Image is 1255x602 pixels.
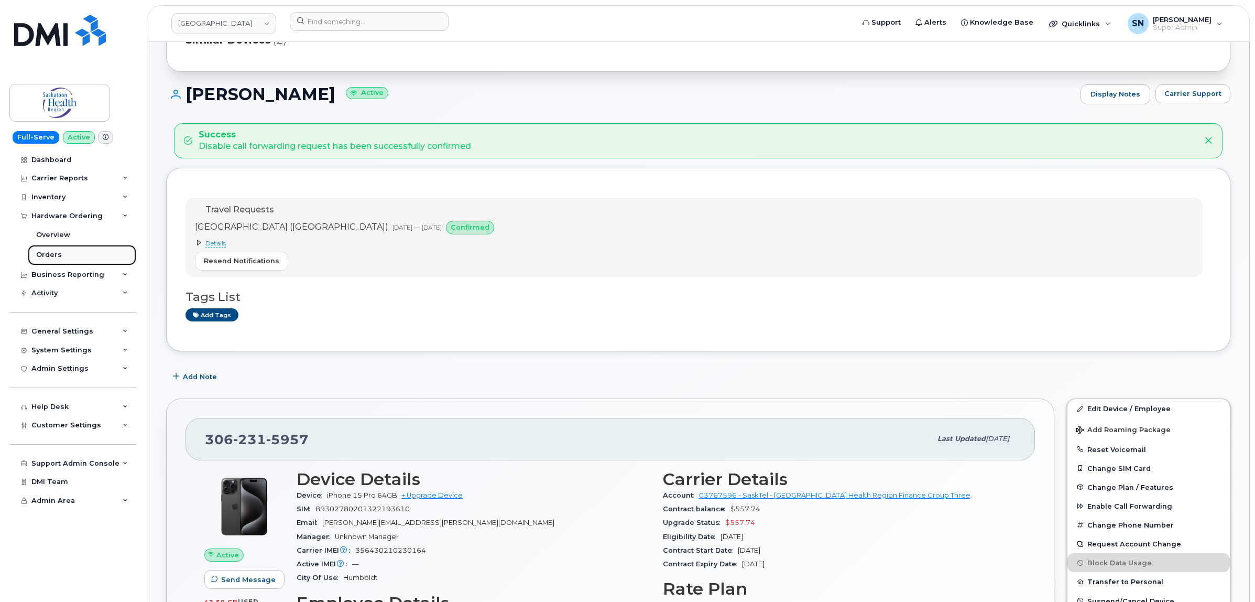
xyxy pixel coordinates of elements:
[871,17,901,28] span: Support
[297,505,315,513] span: SIM
[908,12,954,33] a: Alerts
[166,367,226,386] button: Add Note
[451,222,489,232] span: confirmed
[1155,84,1230,103] button: Carrier Support
[663,470,1017,489] h3: Carrier Details
[663,546,738,554] span: Contract Start Date
[954,12,1041,33] a: Knowledge Base
[1067,478,1230,497] button: Change Plan / Features
[663,491,699,499] span: Account
[1062,19,1100,28] span: Quicklinks
[185,291,1211,304] h3: Tags List
[327,491,397,499] span: iPhone 15 Pro 64GB
[183,372,217,382] span: Add Note
[1067,553,1230,572] button: Block Data Usage
[1067,572,1230,591] button: Transfer to Personal
[1067,440,1230,459] button: Reset Voicemail
[355,546,426,554] span: 356430210230164
[699,491,970,499] a: 03767596 - SaskTel - [GEOGRAPHIC_DATA] Health Region Finance Group Three
[205,432,309,447] span: 306
[663,560,742,568] span: Contract Expiry Date
[213,475,276,538] img: iPhone_15_Pro_Black.png
[195,252,288,271] button: Resend Notifications
[205,239,226,248] span: Details
[315,505,410,513] span: 89302780201322193610
[297,560,352,568] span: Active IMEI
[1067,399,1230,418] a: Edit Device / Employee
[205,205,274,214] span: Travel Requests
[401,491,463,499] a: + Upgrade Device
[171,13,276,34] a: Saskatoon Health Region
[1087,502,1172,510] span: Enable Call Forwarding
[322,519,554,526] span: [PERSON_NAME][EMAIL_ADDRESS][PERSON_NAME][DOMAIN_NAME]
[216,550,239,560] span: Active
[352,560,359,568] span: —
[1153,24,1212,32] span: Super Admin
[1087,483,1173,491] span: Change Plan / Features
[1076,426,1171,436] span: Add Roaming Package
[204,256,279,266] span: Resend Notifications
[663,519,725,526] span: Upgrade Status
[221,575,276,585] span: Send Message
[266,432,309,447] span: 5957
[290,12,449,31] input: Find something...
[1067,497,1230,515] button: Enable Call Forwarding
[1120,13,1230,34] div: Sabrina Nguyen
[937,435,986,443] span: Last updated
[1067,459,1230,478] button: Change SIM Card
[335,533,399,541] span: Unknown Manager
[663,533,721,541] span: Eligibility Date
[166,85,1075,103] h1: [PERSON_NAME]
[297,519,322,526] span: Email
[392,223,442,231] span: [DATE] — [DATE]
[297,574,343,582] span: City Of Use
[199,129,471,153] div: Disable call forwarding request has been successfully confirmed
[738,546,760,554] span: [DATE]
[970,17,1033,28] span: Knowledge Base
[1209,556,1247,594] iframe: Messenger Launcher
[195,222,388,232] span: [GEOGRAPHIC_DATA] ([GEOGRAPHIC_DATA])
[1164,89,1221,99] span: Carrier Support
[663,579,1017,598] h3: Rate Plan
[297,533,335,541] span: Manager
[199,129,471,141] strong: Success
[1067,534,1230,553] button: Request Account Change
[1067,418,1230,440] button: Add Roaming Package
[721,533,743,541] span: [DATE]
[725,519,755,526] span: $557.74
[730,505,760,513] span: $557.74
[855,12,908,33] a: Support
[1067,515,1230,534] button: Change Phone Number
[742,560,765,568] span: [DATE]
[195,239,498,248] summary: Details
[233,432,266,447] span: 231
[185,308,238,321] a: Add tags
[297,470,650,489] h3: Device Details
[1042,13,1118,34] div: Quicklinks
[924,17,946,28] span: Alerts
[1081,84,1150,104] a: Display Notes
[297,546,355,554] span: Carrier IMEI
[663,505,730,513] span: Contract balance
[297,491,327,499] span: Device
[986,435,1009,443] span: [DATE]
[1132,17,1144,30] span: SN
[343,574,378,582] span: Humboldt
[204,570,285,589] button: Send Message
[346,87,388,99] small: Active
[1153,15,1212,24] span: [PERSON_NAME]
